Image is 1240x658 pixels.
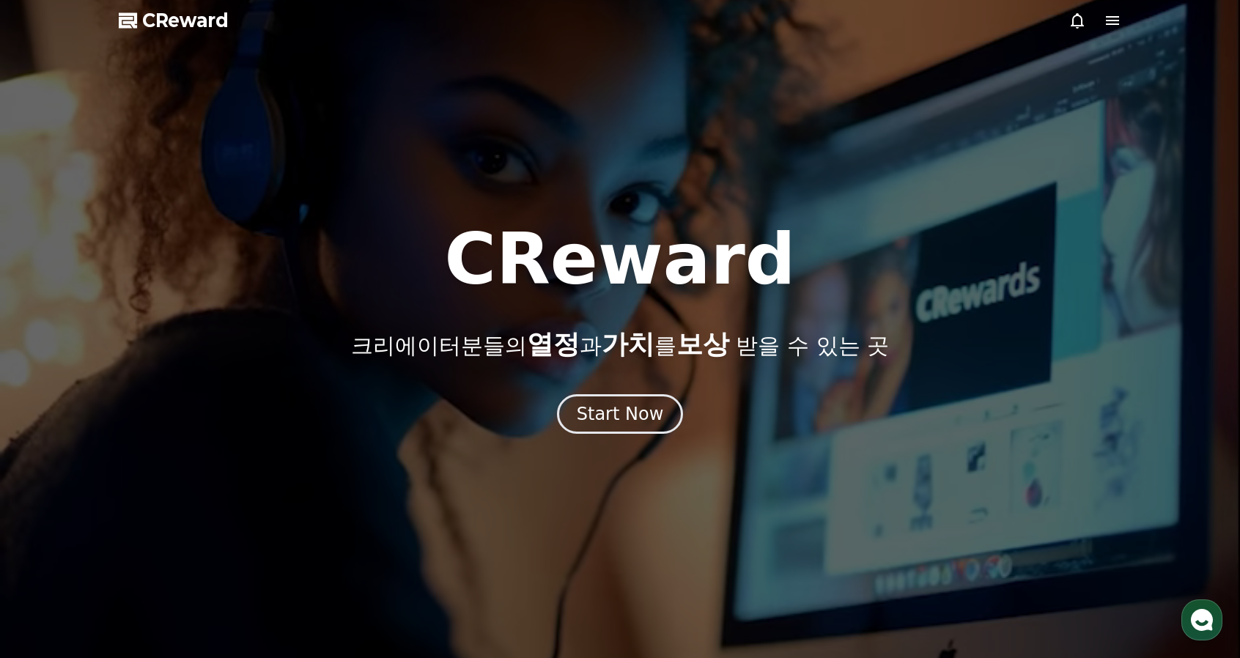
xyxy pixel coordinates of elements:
[527,329,580,359] span: 열정
[577,402,664,426] div: Start Now
[189,465,281,501] a: 설정
[676,329,729,359] span: 보상
[4,465,97,501] a: 홈
[46,487,55,498] span: 홈
[97,465,189,501] a: 대화
[351,330,889,359] p: 크리에이터분들의 과 를 받을 수 있는 곳
[557,409,684,423] a: Start Now
[119,9,229,32] a: CReward
[444,224,795,295] h1: CReward
[226,487,244,498] span: 설정
[142,9,229,32] span: CReward
[557,394,684,434] button: Start Now
[602,329,654,359] span: 가치
[134,487,152,499] span: 대화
